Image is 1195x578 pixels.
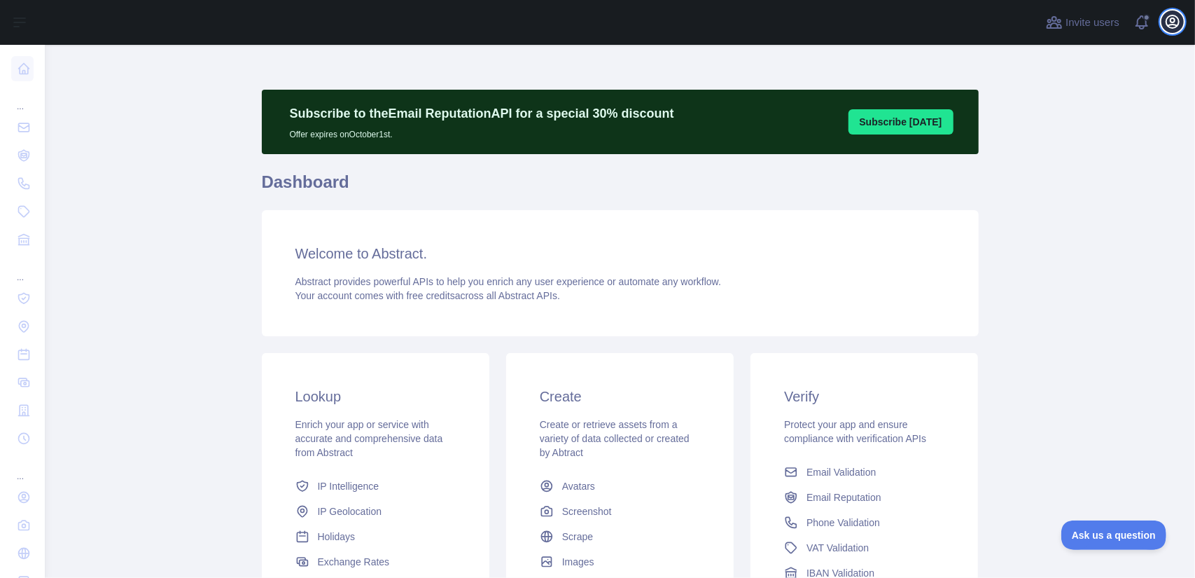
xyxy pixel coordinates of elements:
span: Abstract provides powerful APIs to help you enrich any user experience or automate any workflow. [295,276,722,287]
span: free credits [407,290,455,301]
span: Email Validation [806,465,876,479]
a: Holidays [290,524,461,549]
span: Your account comes with across all Abstract APIs. [295,290,560,301]
a: Images [534,549,706,574]
div: ... [11,255,34,283]
span: Exchange Rates [318,555,390,569]
span: IP Geolocation [318,504,382,518]
span: Protect your app and ensure compliance with verification APIs [784,419,926,444]
p: Subscribe to the Email Reputation API for a special 30 % discount [290,104,674,123]
a: Scrape [534,524,706,549]
button: Subscribe [DATE] [848,109,953,135]
span: Enrich your app or service with accurate and comprehensive data from Abstract [295,419,443,458]
span: Avatars [562,479,595,493]
h1: Dashboard [262,171,979,205]
span: Screenshot [562,504,612,518]
h3: Verify [784,387,944,406]
span: Scrape [562,530,593,544]
p: Offer expires on October 1st. [290,123,674,140]
a: Phone Validation [778,510,950,535]
a: VAT Validation [778,535,950,560]
span: VAT Validation [806,541,869,555]
a: Avatars [534,474,706,499]
a: IP Intelligence [290,474,461,499]
span: Phone Validation [806,516,880,530]
button: Invite users [1043,11,1122,34]
a: IP Geolocation [290,499,461,524]
a: Email Validation [778,460,950,485]
a: Exchange Rates [290,549,461,574]
span: Images [562,555,594,569]
span: IP Intelligence [318,479,379,493]
span: Create or retrieve assets from a variety of data collected or created by Abtract [540,419,690,458]
div: ... [11,84,34,112]
span: Email Reputation [806,490,881,504]
a: Screenshot [534,499,706,524]
iframe: Toggle Customer Support [1061,521,1167,550]
div: ... [11,454,34,482]
a: Email Reputation [778,485,950,510]
span: Holidays [318,530,356,544]
h3: Create [540,387,700,406]
span: Invite users [1065,15,1119,31]
h3: Welcome to Abstract. [295,244,945,263]
h3: Lookup [295,387,456,406]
